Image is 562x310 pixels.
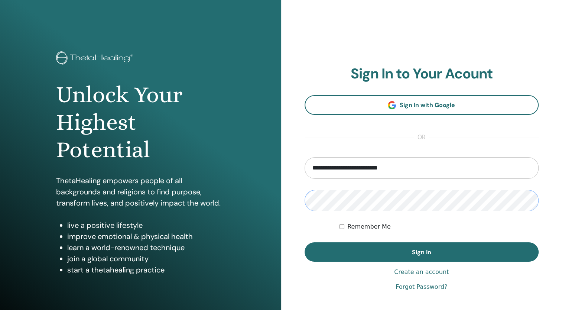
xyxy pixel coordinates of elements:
span: Sign In [412,248,431,256]
a: Sign In with Google [305,95,539,115]
button: Sign In [305,242,539,262]
span: Sign In with Google [400,101,455,109]
p: ThetaHealing empowers people of all backgrounds and religions to find purpose, transform lives, a... [56,175,225,209]
a: Create an account [394,268,449,277]
label: Remember Me [347,222,391,231]
div: Keep me authenticated indefinitely or until I manually logout [340,222,539,231]
span: or [414,133,429,142]
li: live a positive lifestyle [67,220,225,231]
li: learn a world-renowned technique [67,242,225,253]
li: start a thetahealing practice [67,264,225,275]
h2: Sign In to Your Acount [305,65,539,83]
li: join a global community [67,253,225,264]
a: Forgot Password? [396,282,447,291]
li: improve emotional & physical health [67,231,225,242]
h1: Unlock Your Highest Potential [56,81,225,164]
